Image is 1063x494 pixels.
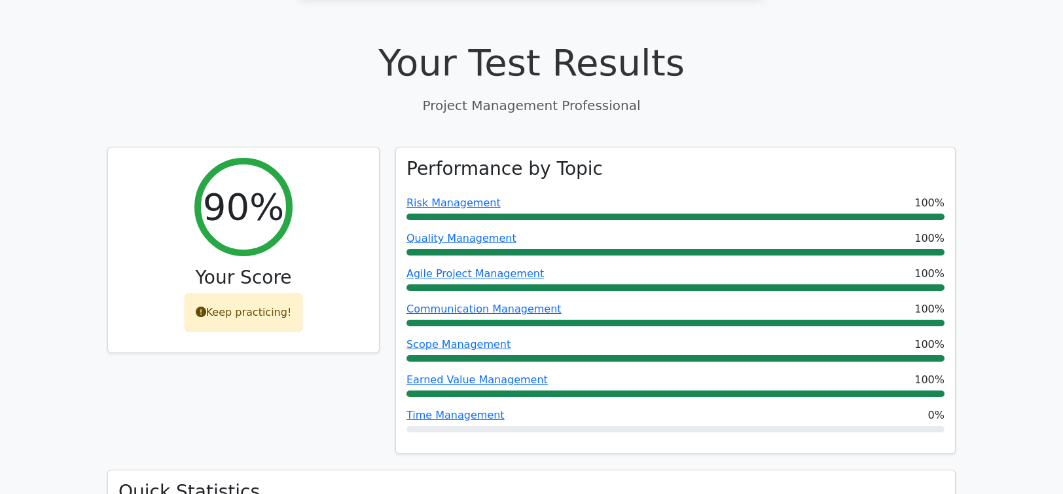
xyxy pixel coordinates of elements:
a: Quality Management [406,232,516,244]
div: Keep practicing! [185,294,303,332]
span: 100% [914,195,945,211]
a: Time Management [406,409,505,421]
p: Project Management Professional [107,96,956,115]
a: Communication Management [406,303,562,315]
h1: Your Test Results [107,41,956,85]
h3: Your Score [118,267,369,289]
span: 100% [914,266,945,282]
span: 100% [914,372,945,388]
a: Agile Project Management [406,267,544,280]
span: 100% [914,337,945,352]
a: Risk Management [406,197,501,209]
h3: Performance by Topic [406,158,603,180]
h2: 90% [203,185,284,229]
span: 100% [914,301,945,317]
span: 100% [914,231,945,246]
span: 0% [928,408,945,423]
a: Earned Value Management [406,373,548,386]
a: Scope Management [406,338,511,351]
